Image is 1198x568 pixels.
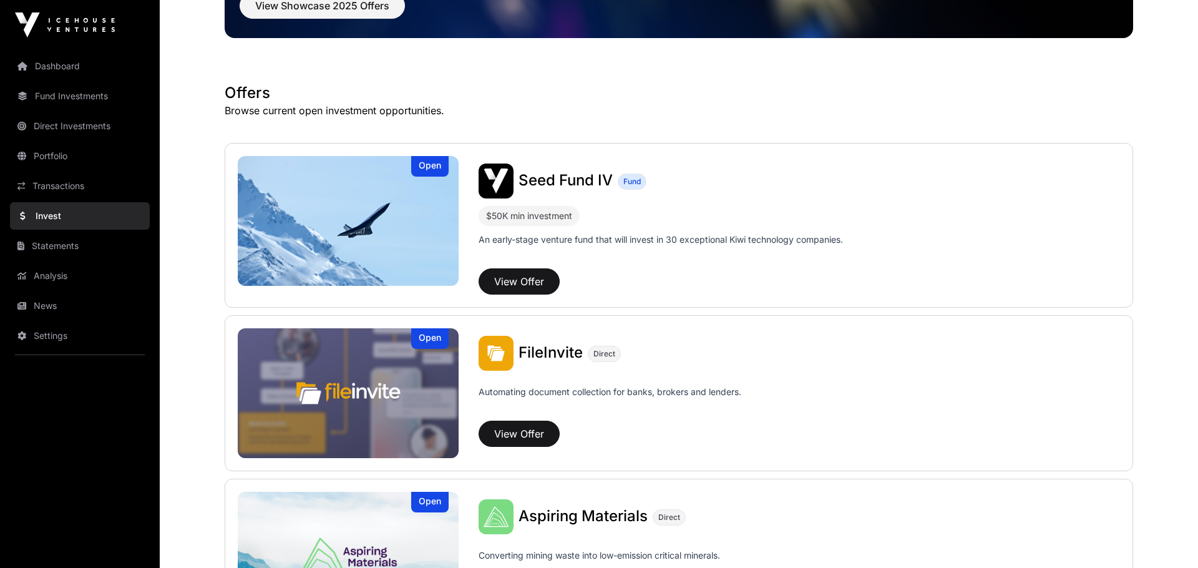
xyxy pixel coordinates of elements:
a: Settings [10,322,150,350]
img: Icehouse Ventures Logo [15,12,115,37]
img: Seed Fund IV [238,156,459,286]
div: Open [411,492,449,512]
a: Analysis [10,262,150,290]
button: View Offer [479,268,560,295]
div: Open [411,328,449,349]
a: Seed Fund IVOpen [238,156,459,286]
a: FileInvite [519,345,583,361]
p: Automating document collection for banks, brokers and lenders. [479,386,741,416]
img: Aspiring Materials [479,499,514,534]
p: Browse current open investment opportunities. [225,103,1133,118]
a: Portfolio [10,142,150,170]
img: FileInvite [238,328,459,458]
a: Fund Investments [10,82,150,110]
a: Direct Investments [10,112,150,140]
button: View Offer [479,421,560,447]
a: News [10,292,150,320]
span: Seed Fund IV [519,171,613,189]
a: Seed Fund IV [519,173,613,189]
span: Fund [623,177,641,187]
a: Statements [10,232,150,260]
p: An early-stage venture fund that will invest in 30 exceptional Kiwi technology companies. [479,233,843,246]
div: $50K min investment [486,208,572,223]
a: FileInviteOpen [238,328,459,458]
img: Seed Fund IV [479,164,514,198]
a: View Showcase 2025 Offers [240,5,405,17]
span: Direct [658,512,680,522]
div: $50K min investment [479,206,580,226]
span: FileInvite [519,343,583,361]
a: Invest [10,202,150,230]
img: FileInvite [479,336,514,371]
iframe: Chat Widget [1136,508,1198,568]
div: Open [411,156,449,177]
a: Aspiring Materials [519,509,648,525]
span: Aspiring Materials [519,507,648,525]
a: Transactions [10,172,150,200]
a: Dashboard [10,52,150,80]
h1: Offers [225,83,1133,103]
span: Direct [593,349,615,359]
